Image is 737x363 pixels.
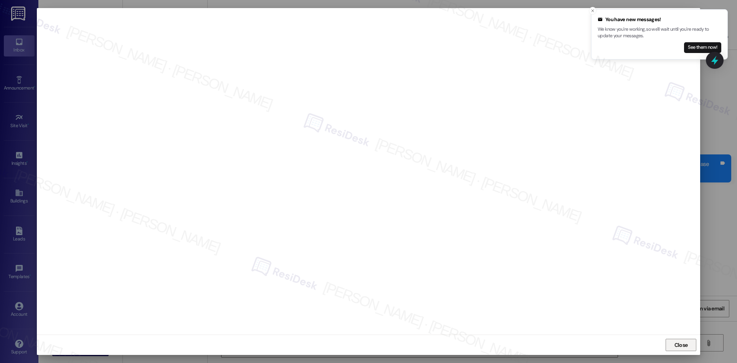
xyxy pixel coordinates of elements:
button: Close [666,339,696,351]
div: You have new messages! [598,16,721,23]
button: See them now! [684,42,721,53]
iframe: To enrich screen reader interactions, please activate Accessibility in Grammarly extension settings [41,12,696,331]
p: We know you're working, so we'll wait until you're ready to update your messages. [598,26,721,40]
button: Close toast [589,7,597,15]
span: Close [674,341,688,349]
